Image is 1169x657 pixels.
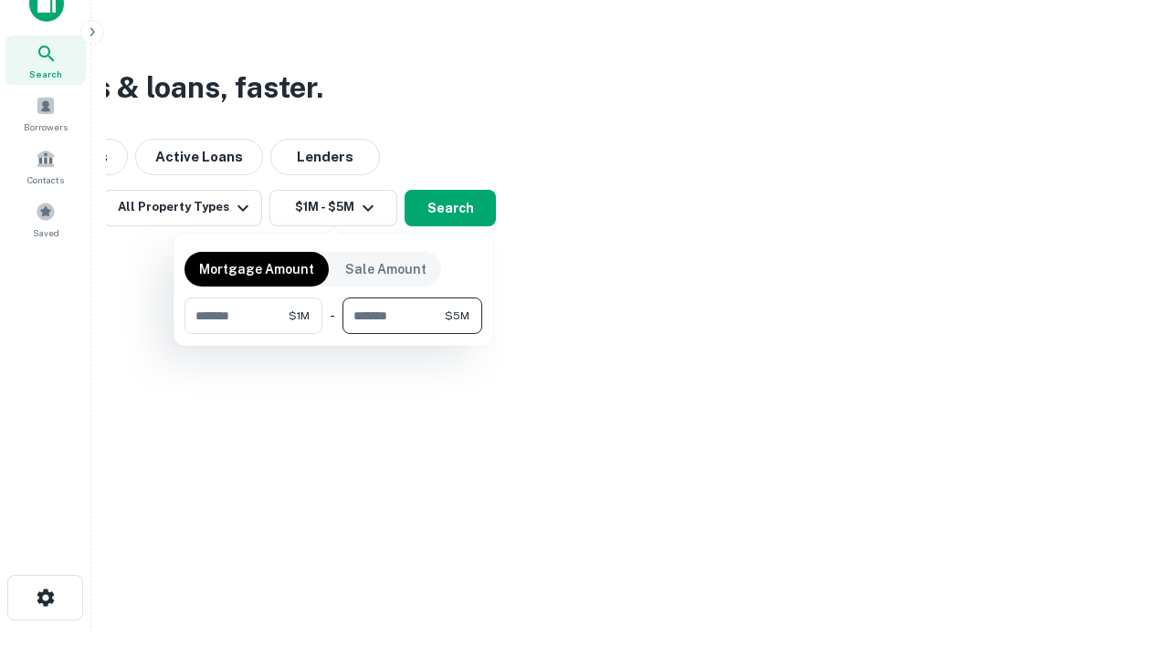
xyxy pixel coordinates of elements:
[445,308,469,324] span: $5M
[345,259,427,279] p: Sale Amount
[289,308,310,324] span: $1M
[330,297,335,334] div: -
[1078,511,1169,599] iframe: Chat Widget
[199,259,314,279] p: Mortgage Amount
